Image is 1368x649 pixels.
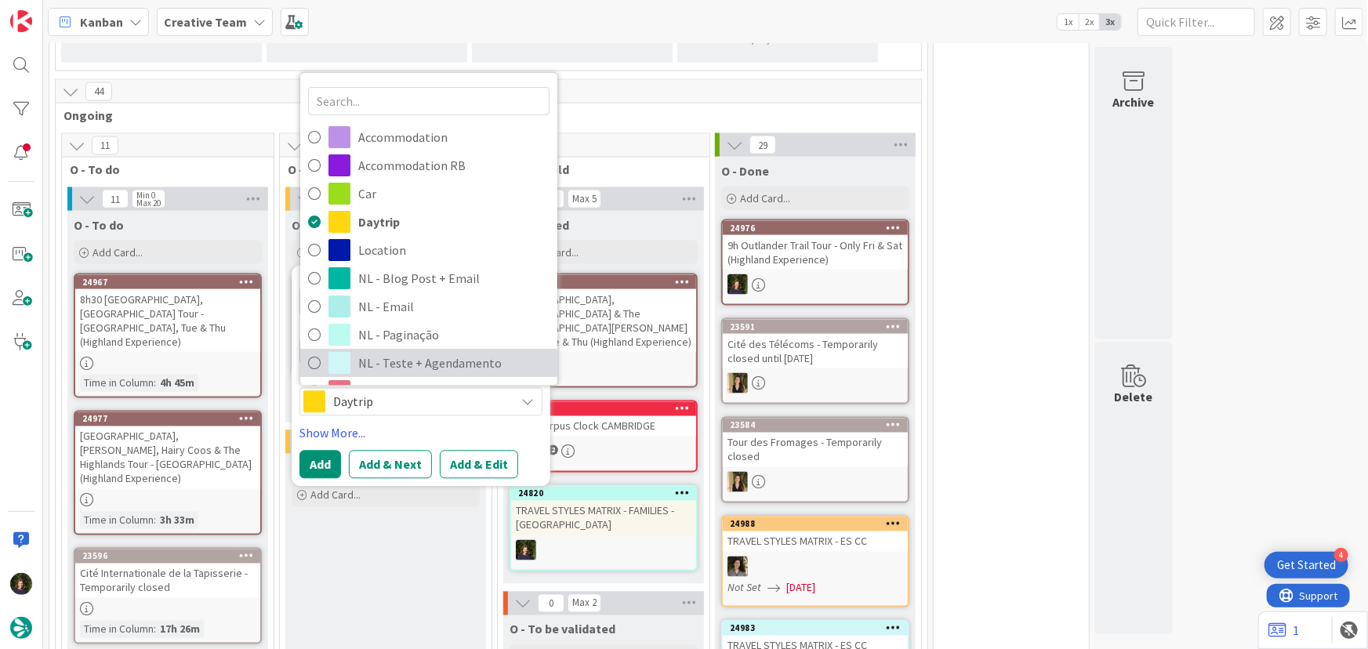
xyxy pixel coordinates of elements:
[70,161,254,177] span: O - To do
[349,451,432,479] button: Add & Next
[299,424,542,443] a: Show More...
[730,321,908,332] div: 23591
[358,239,550,263] span: Location
[10,573,32,595] img: MC
[1277,557,1336,573] div: Get Started
[300,180,557,208] a: Car
[154,375,156,392] span: :
[730,623,908,634] div: 24983
[75,426,260,489] div: [GEOGRAPHIC_DATA], [PERSON_NAME], Hairy Coos & The Highlands Tour - [GEOGRAPHIC_DATA] (Highland E...
[1058,14,1079,30] span: 1x
[511,416,696,437] div: [SS] Corpus Clock CAMBRIDGE
[723,433,908,467] div: Tour des Fromages - Temporarily closed
[518,277,696,288] div: 24964
[75,564,260,598] div: Cité Internationale de la Tapisserie - Temporarily closed
[723,472,908,492] div: SP
[511,275,696,352] div: 24964[GEOGRAPHIC_DATA], [GEOGRAPHIC_DATA] & The [GEOGRAPHIC_DATA][PERSON_NAME] - only Tue & Thu (...
[33,2,71,21] span: Support
[723,235,908,270] div: 9h Outlander Trail Tour - Only Fri & Sat (Highland Experience)
[730,519,908,530] div: 24988
[511,540,696,560] div: MC
[518,488,696,499] div: 24820
[358,267,550,291] span: NL - Blog Post + Email
[511,402,696,437] div: 24870[SS] Corpus Clock CAMBRIDGE
[440,451,518,479] button: Add & Edit
[511,402,696,416] div: 24870
[358,324,550,347] span: NL - Paginação
[723,320,908,368] div: 23591Cité des Télécoms - Temporarily closed until [DATE]
[730,223,908,234] div: 24976
[518,404,696,415] div: 24870
[1113,92,1155,111] div: Archive
[1138,8,1255,36] input: Quick Filter...
[74,217,124,233] span: O - To do
[80,621,154,638] div: Time in Column
[299,374,328,385] span: Label
[358,126,550,150] span: Accommodation
[310,488,361,502] span: Add Card...
[511,501,696,535] div: TRAVEL STYLES MATRIX - FAMILIES - [GEOGRAPHIC_DATA]
[82,277,260,288] div: 24967
[511,289,696,352] div: [GEOGRAPHIC_DATA], [GEOGRAPHIC_DATA] & The [GEOGRAPHIC_DATA][PERSON_NAME] - only Tue & Thu (Highl...
[723,221,908,270] div: 249769h Outlander Trail Tour - Only Fri & Sat (Highland Experience)
[300,265,557,293] a: NL - Blog Post + Email
[548,445,558,455] span: 2
[1265,552,1348,578] div: Open Get Started checklist, remaining modules: 4
[156,512,198,529] div: 3h 33m
[64,107,902,123] span: Ongoing
[358,295,550,319] span: NL - Email
[723,274,908,295] div: MC
[80,13,123,31] span: Kanban
[300,208,557,237] a: Daytrip
[723,320,908,334] div: 23591
[292,217,376,233] span: O - In Progress
[358,211,550,234] span: Daytrip
[85,82,112,101] span: 44
[1115,388,1153,407] div: Delete
[75,412,260,489] div: 24977[GEOGRAPHIC_DATA], [PERSON_NAME], Hairy Coos & The Highlands Tour - [GEOGRAPHIC_DATA] (Highl...
[511,487,696,501] div: 24820
[730,420,908,431] div: 23584
[728,472,748,492] img: SP
[300,124,557,152] a: Accommodation
[572,195,597,203] div: Max 5
[723,221,908,235] div: 24976
[511,441,696,462] div: MS
[728,274,748,295] img: MC
[102,190,129,208] span: 11
[740,191,790,205] span: Add Card...
[93,245,143,259] span: Add Card...
[572,600,597,607] div: Max 2
[538,594,564,613] span: 0
[723,531,908,552] div: TRAVEL STYLES MATRIX - ES CC
[1268,621,1299,640] a: 1
[75,275,260,289] div: 24967
[728,581,761,595] i: Not Set
[358,154,550,178] span: Accommodation RB
[156,621,204,638] div: 17h 26m
[511,275,696,289] div: 24964
[749,136,776,154] span: 29
[516,540,536,560] img: MC
[723,517,908,531] div: 24988
[92,136,118,155] span: 11
[164,14,247,30] b: Creative Team
[299,451,341,479] button: Add
[786,580,815,596] span: [DATE]
[728,557,748,577] img: MS
[358,380,550,404] span: POI - Pesquisa (exclui redação)
[136,199,161,207] div: Max 20
[723,517,908,552] div: 24988TRAVEL STYLES MATRIX - ES CC
[10,10,32,32] img: Visit kanbanzone.com
[723,622,908,636] div: 24983
[75,549,260,598] div: 23596Cité Internationale de la Tapisserie - Temporarily closed
[300,350,557,378] a: NL - Teste + Agendamento
[506,161,690,177] span: O - On Hold
[723,373,908,393] div: SP
[358,183,550,206] span: Car
[1334,548,1348,562] div: 4
[136,191,155,199] div: Min 0
[510,622,615,637] span: O - To be validated
[728,373,748,393] img: SP
[721,163,769,179] span: O - Done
